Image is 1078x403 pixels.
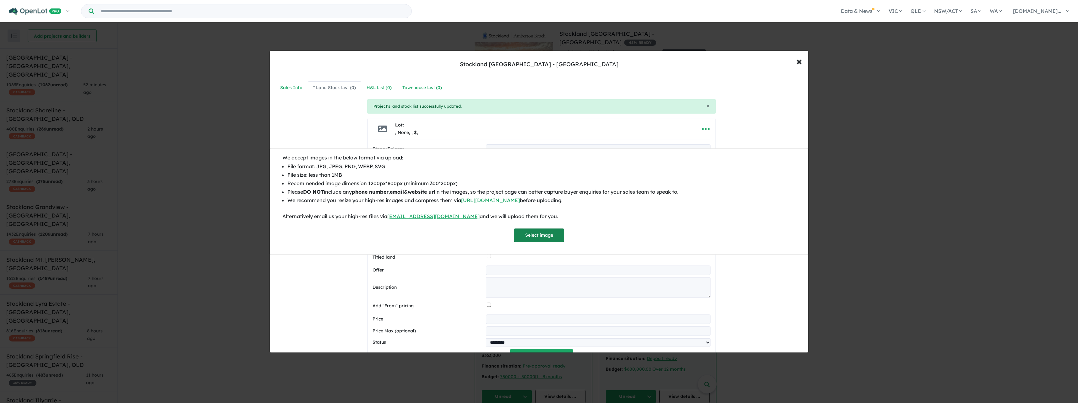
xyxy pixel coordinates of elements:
a: [URL][DOMAIN_NAME] [461,197,520,203]
li: We recommend you resize your high-res images and compress them via before uploading. [287,196,796,205]
button: Select image [514,228,564,242]
input: Try estate name, suburb, builder or developer [95,4,410,18]
div: Alternatively email us your high-res files via and we will upload them for you. [282,212,796,221]
li: File format: JPG, JPEG, PNG, WEBP, SVG [287,162,796,171]
b: phone number [352,189,389,195]
a: [EMAIL_ADDRESS][DOMAIN_NAME] [387,213,480,219]
u: DO NOT [303,189,324,195]
li: Recommended image dimension 1200px*800px (minimum 300*200px) [287,179,796,188]
div: We accept images in the below format via upload: [282,153,796,162]
li: Please include any , & in the images, so the project page can better capture buyer enquiries for ... [287,188,796,196]
b: website url [408,189,435,195]
b: email [390,189,404,195]
span: [DOMAIN_NAME]... [1013,8,1061,14]
img: Openlot PRO Logo White [9,8,62,15]
li: File size: less than 1MB [287,171,796,179]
